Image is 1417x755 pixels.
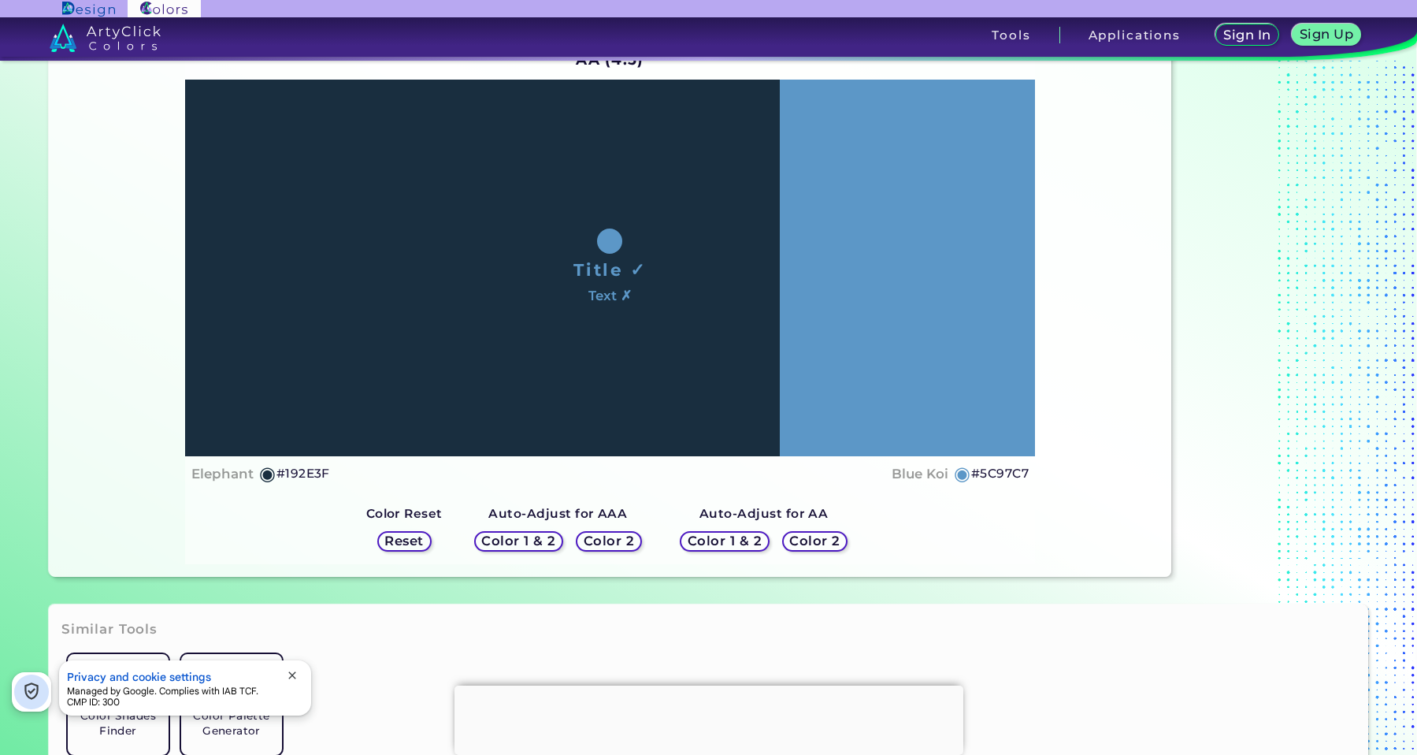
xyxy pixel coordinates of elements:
[1089,29,1181,41] h3: Applications
[892,463,948,485] h4: Blue Koi
[1300,28,1352,41] h5: Sign Up
[187,709,276,738] h5: Color Palette Generator
[688,535,760,548] h5: Color 1 & 2
[1224,29,1270,42] h5: Sign In
[454,686,963,751] iframe: Advertisement
[483,535,555,548] h5: Color 1 & 2
[699,506,828,521] strong: Auto-Adjust for AA
[259,464,276,483] h5: ◉
[1216,24,1278,46] a: Sign In
[954,464,971,483] h5: ◉
[276,463,330,484] h5: #192E3F
[791,535,840,548] h5: Color 2
[1293,24,1360,46] a: Sign Up
[385,535,423,548] h5: Reset
[584,535,633,548] h5: Color 2
[74,709,162,738] h5: Color Shades Finder
[488,506,627,521] strong: Auto-Adjust for AAA
[366,506,443,521] strong: Color Reset
[573,258,646,281] h1: Title ✓
[50,24,161,52] img: logo_artyclick_colors_white.svg
[588,285,632,307] h4: Text ✗
[62,2,115,17] img: ArtyClick Design logo
[191,463,254,485] h4: Elephant
[971,463,1029,484] h5: #5C97C7
[992,29,1030,41] h3: Tools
